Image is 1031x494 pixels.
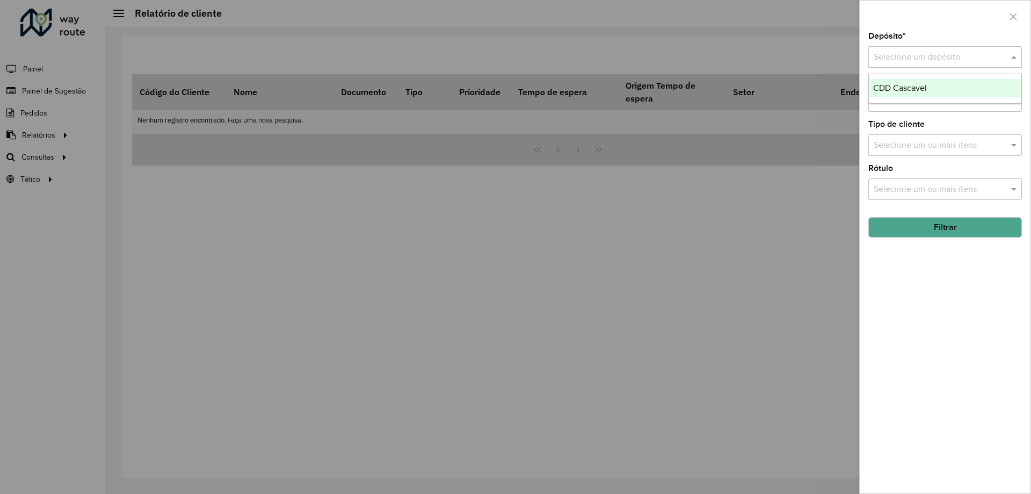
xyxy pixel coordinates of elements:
[873,83,927,92] span: CDD Cascavel
[868,73,1022,104] ng-dropdown-panel: Options list
[868,30,906,42] label: Depósito
[868,217,1022,238] button: Filtrar
[868,162,893,175] label: Rótulo
[868,118,925,131] label: Tipo de cliente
